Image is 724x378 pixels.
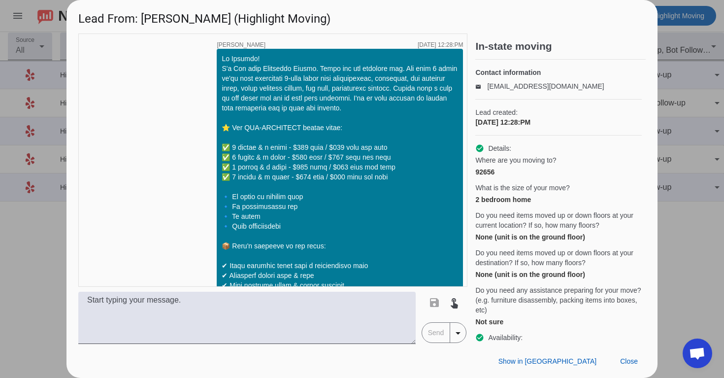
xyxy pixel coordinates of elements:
div: Open chat [683,339,712,368]
button: Close [612,352,646,370]
span: Availability: [488,333,523,343]
span: Do you need any assistance preparing for your move? (e.g. furniture disassembly, packing items in... [475,285,642,315]
span: Do you need items moved up or down floors at your destination? If so, how many floors? [475,248,642,268]
div: [DATE] 12:28:PM [418,42,463,48]
span: Where are you moving to? [475,155,556,165]
div: None (unit is on the ground floor) [475,232,642,242]
span: Close [620,357,638,365]
mat-icon: email [475,84,487,89]
div: None (unit is on the ground floor) [475,270,642,279]
span: Show in [GEOGRAPHIC_DATA] [498,357,596,365]
span: What is the size of your move? [475,183,569,193]
span: [PERSON_NAME] [217,42,265,48]
span: Do you need items moved up or down floors at your current location? If so, how many floors? [475,210,642,230]
mat-icon: arrow_drop_down [452,327,464,339]
mat-icon: check_circle [475,333,484,342]
a: [EMAIL_ADDRESS][DOMAIN_NAME] [487,82,604,90]
div: [DATE] 12:28:PM [475,117,642,127]
div: Not sure [475,317,642,327]
div: 2 bedroom home [475,195,642,205]
h2: In-state moving [475,41,646,51]
span: Lead created: [475,107,642,117]
mat-icon: check_circle [475,144,484,153]
div: 92656 [475,167,642,177]
h4: Contact information [475,68,642,77]
span: Details: [488,143,511,153]
button: Show in [GEOGRAPHIC_DATA] [491,352,604,370]
mat-icon: touch_app [448,297,460,309]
